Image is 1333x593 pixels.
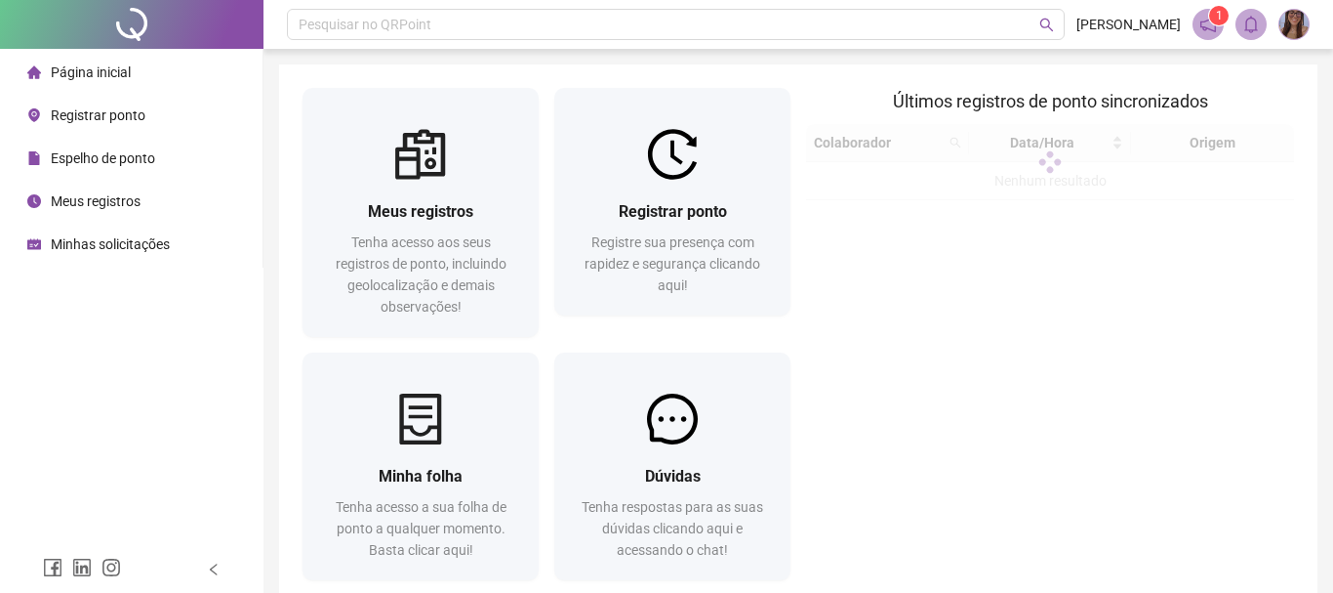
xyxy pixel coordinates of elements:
span: [PERSON_NAME] [1076,14,1181,35]
span: Tenha acesso aos seus registros de ponto, incluindo geolocalização e demais observações! [336,234,506,315]
span: Tenha acesso a sua folha de ponto a qualquer momento. Basta clicar aqui! [336,499,506,558]
span: Minhas solicitações [51,236,170,252]
span: left [207,563,221,576]
a: Meus registrosTenha acesso aos seus registros de ponto, incluindo geolocalização e demais observa... [303,88,539,337]
span: Espelho de ponto [51,150,155,166]
span: Minha folha [379,467,463,486]
span: instagram [101,558,121,577]
span: file [27,151,41,165]
span: Últimos registros de ponto sincronizados [893,91,1208,111]
a: DúvidasTenha respostas para as suas dúvidas clicando aqui e acessando o chat! [554,353,790,580]
a: Registrar pontoRegistre sua presença com rapidez e segurança clicando aqui! [554,88,790,316]
span: Dúvidas [645,467,701,486]
span: search [1039,18,1054,32]
span: bell [1242,16,1260,33]
span: Tenha respostas para as suas dúvidas clicando aqui e acessando o chat! [582,499,763,558]
span: home [27,65,41,79]
a: Minha folhaTenha acesso a sua folha de ponto a qualquer momento. Basta clicar aqui! [303,353,539,580]
span: Meus registros [368,202,473,221]
span: schedule [27,237,41,251]
span: Página inicial [51,64,131,80]
span: clock-circle [27,194,41,208]
sup: 1 [1209,6,1229,25]
span: Registrar ponto [51,107,145,123]
span: 1 [1216,9,1223,22]
span: environment [27,108,41,122]
img: 90503 [1279,10,1309,39]
span: Registrar ponto [619,202,727,221]
span: Registre sua presença com rapidez e segurança clicando aqui! [585,234,760,293]
span: facebook [43,558,62,577]
span: linkedin [72,558,92,577]
span: notification [1199,16,1217,33]
span: Meus registros [51,193,141,209]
